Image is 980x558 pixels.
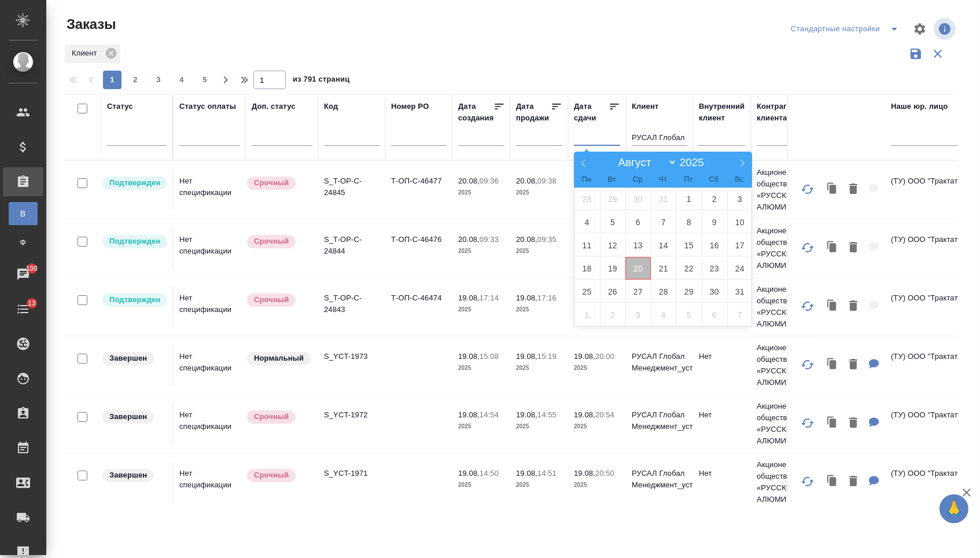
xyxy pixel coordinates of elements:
[632,468,687,491] p: РУСАЛ Глобал Менеджмент_уст
[537,410,557,419] p: 14:55
[574,469,595,478] p: 19.08,
[757,459,812,505] p: Акционерное общество «РУССКИЙ АЛЮМИНИ...
[574,211,600,233] span: Август 4, 2025
[651,234,676,256] span: Август 14, 2025
[574,188,600,210] span: Июль 28, 2025
[727,303,753,326] span: Сентябрь 7, 2025
[599,176,625,183] span: Вт
[174,228,246,269] td: Нет спецификации
[905,43,927,65] button: Сохранить фильтры
[843,236,863,260] button: Удалить
[676,280,702,303] span: Август 29, 2025
[676,176,701,183] span: Пт
[324,175,380,199] p: S_T-OP-C-24845
[537,235,557,244] p: 09:35
[516,245,562,257] p: 2025
[101,175,167,191] div: Выставляет КМ после уточнения всех необходимых деталей и получения согласия клиента на запуск. С ...
[174,462,246,502] td: Нет спецификации
[699,351,745,362] p: Нет
[574,176,599,183] span: Пн
[324,101,338,112] div: Код
[676,234,702,256] span: Август 15, 2025
[516,362,562,374] p: 2025
[794,468,821,495] button: Обновить
[821,353,843,377] button: Клонировать
[727,211,753,233] span: Август 10, 2025
[574,234,600,256] span: Август 11, 2025
[109,411,147,423] p: Завершен
[254,177,289,189] p: Срочный
[324,409,380,421] p: S_YCT-1972
[480,352,499,361] p: 15:08
[9,202,38,225] a: В
[14,237,32,248] span: Ф
[254,411,289,423] p: Срочный
[574,479,620,491] p: 2025
[794,351,821,379] button: Обновить
[821,236,843,260] button: Клонировать
[149,74,168,86] span: 3
[101,292,167,308] div: Выставляет КМ после уточнения всех необходимых деталей и получения согласия клиента на запуск. С ...
[699,101,745,124] div: Внутренний клиент
[252,101,296,112] div: Доп. статус
[126,74,145,86] span: 2
[196,71,214,89] button: 5
[458,469,480,478] p: 19.08,
[757,167,812,213] p: Акционерное общество «РУССКИЙ АЛЮМИНИ...
[702,257,727,280] span: Август 23, 2025
[676,303,702,326] span: Сентябрь 5, 2025
[843,178,863,201] button: Удалить
[757,101,812,124] div: Контрагент клиента
[843,470,863,494] button: Удалить
[101,409,167,425] div: Выставляет КМ при направлении счета или после выполнения всех работ/сдачи заказа клиенту. Окончат...
[574,101,609,124] div: Дата сдачи
[600,257,625,280] span: Август 19, 2025
[3,295,43,324] a: 13
[727,234,753,256] span: Август 17, 2025
[632,101,658,112] div: Клиент
[574,352,595,361] p: 19.08,
[516,187,562,199] p: 2025
[794,409,821,437] button: Обновить
[727,176,752,183] span: Вс
[324,292,380,315] p: S_T-OP-C-24843
[109,294,160,306] p: Подтвержден
[702,303,727,326] span: Сентябрь 6, 2025
[254,236,289,247] p: Срочный
[516,235,537,244] p: 20.08,
[126,71,145,89] button: 2
[676,188,702,210] span: Август 1, 2025
[172,71,191,89] button: 4
[254,353,304,364] p: Нормальный
[385,170,452,210] td: Т-ОП-С-46477
[727,188,753,210] span: Август 3, 2025
[794,234,821,262] button: Обновить
[600,303,625,326] span: Сентябрь 2, 2025
[65,45,120,63] div: Клиент
[480,177,499,185] p: 09:36
[537,352,557,361] p: 15:19
[458,245,504,257] p: 2025
[109,236,160,247] p: Подтвержден
[650,176,676,183] span: Чт
[940,494,968,523] button: 🙏
[757,401,812,447] p: Акционерное общество «РУССКИЙ АЛЮМИНИ...
[109,177,160,189] p: Подтвержден
[727,280,753,303] span: Август 31, 2025
[174,170,246,210] td: Нет спецификации
[625,176,650,183] span: Ср
[246,292,312,308] div: Выставляется автоматически, если на указанный объем услуг необходимо больше времени в стандартном...
[574,280,600,303] span: Август 25, 2025
[934,18,958,40] span: Посмотреть информацию
[101,351,167,366] div: Выставляет КМ при направлении счета или после выполнения всех работ/сдачи заказа клиенту. Окончат...
[516,304,562,315] p: 2025
[843,295,863,318] button: Удалить
[677,156,713,169] input: Год
[9,231,38,254] a: Ф
[516,352,537,361] p: 19.08,
[324,468,380,479] p: S_YCT-1971
[794,175,821,203] button: Обновить
[891,101,948,112] div: Наше юр. лицо
[254,294,289,306] p: Срочный
[843,353,863,377] button: Удалить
